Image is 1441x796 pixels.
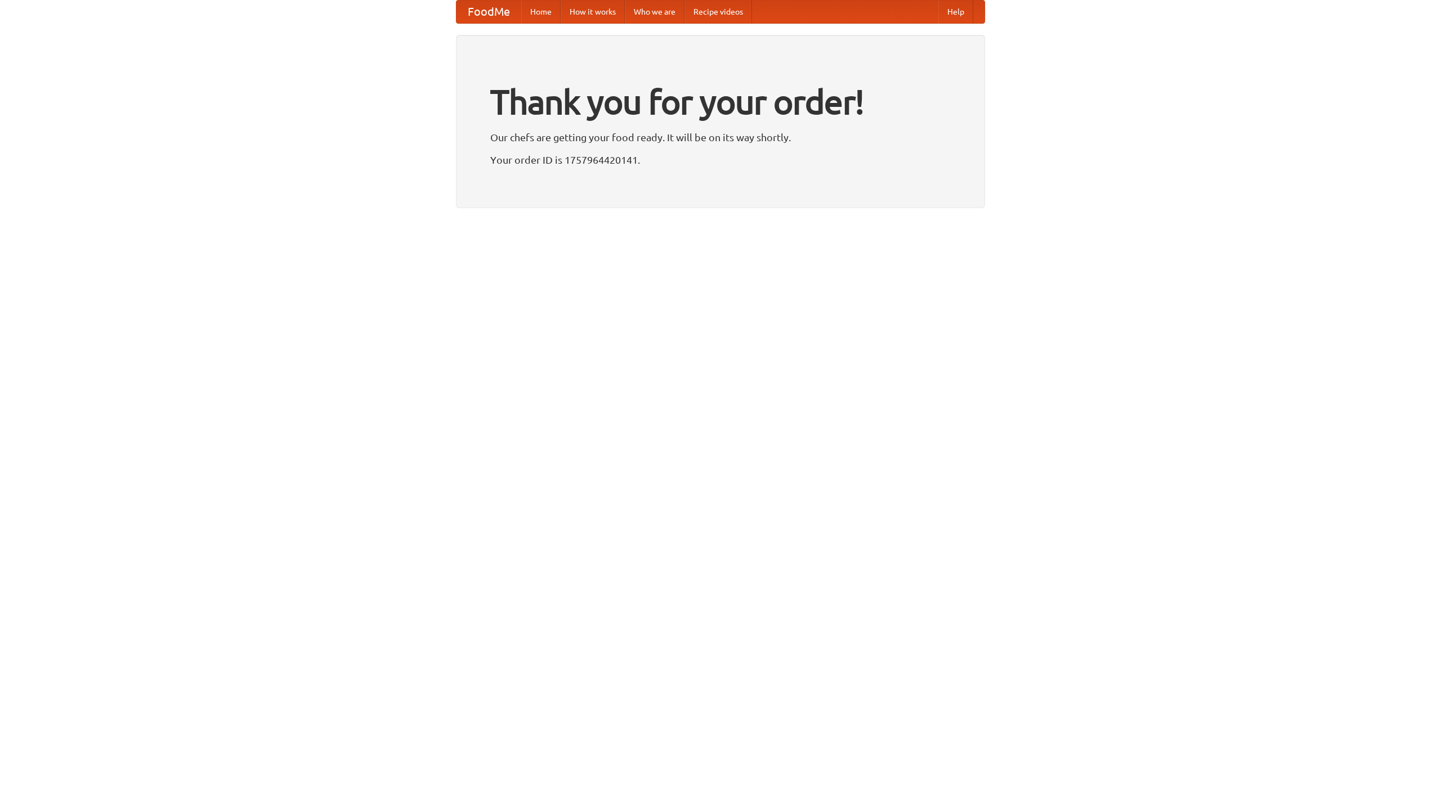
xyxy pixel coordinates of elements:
p: Your order ID is 1757964420141. [490,151,951,168]
h1: Thank you for your order! [490,75,951,129]
p: Our chefs are getting your food ready. It will be on its way shortly. [490,129,951,146]
a: How it works [561,1,625,23]
a: Help [938,1,973,23]
a: FoodMe [457,1,521,23]
a: Home [521,1,561,23]
a: Who we are [625,1,684,23]
a: Recipe videos [684,1,752,23]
